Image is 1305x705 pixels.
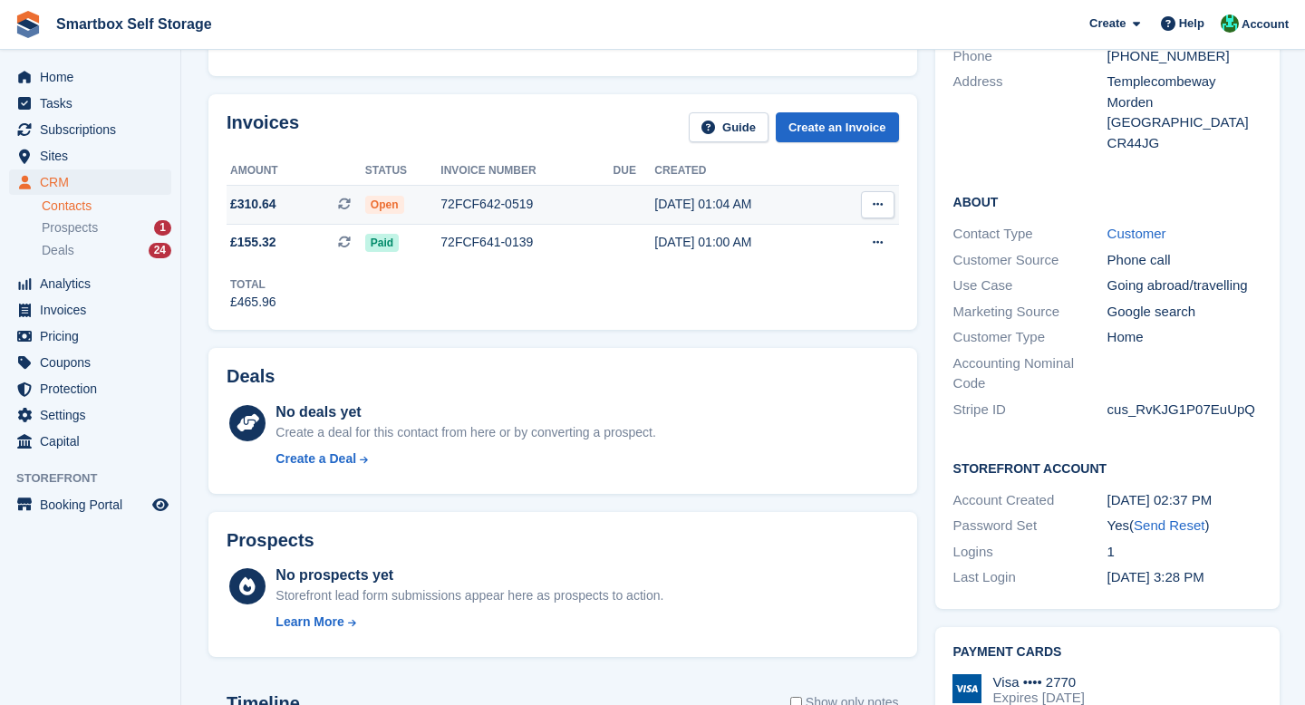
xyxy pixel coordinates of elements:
[654,157,830,186] th: Created
[40,297,149,323] span: Invoices
[40,143,149,169] span: Sites
[40,324,149,349] span: Pricing
[1134,517,1204,533] a: Send Reset
[952,674,981,703] img: Visa Logo
[953,490,1107,511] div: Account Created
[440,233,613,252] div: 72FCF641-0139
[42,219,98,237] span: Prospects
[654,233,830,252] div: [DATE] 01:00 AM
[440,157,613,186] th: Invoice number
[40,117,149,142] span: Subscriptions
[149,243,171,258] div: 24
[227,112,299,142] h2: Invoices
[953,353,1107,394] div: Accounting Nominal Code
[40,402,149,428] span: Settings
[40,271,149,296] span: Analytics
[49,9,219,39] a: Smartbox Self Storage
[275,613,663,632] a: Learn More
[40,492,149,517] span: Booking Portal
[953,224,1107,245] div: Contact Type
[953,400,1107,420] div: Stripe ID
[40,429,149,454] span: Capital
[953,46,1107,67] div: Phone
[614,157,655,186] th: Due
[40,91,149,116] span: Tasks
[689,112,768,142] a: Guide
[9,271,171,296] a: menu
[275,423,655,442] div: Create a deal for this contact from here or by converting a prospect.
[40,169,149,195] span: CRM
[953,645,1261,660] h2: Payment cards
[1107,226,1166,241] a: Customer
[1107,250,1261,271] div: Phone call
[654,195,830,214] div: [DATE] 01:04 AM
[275,613,343,632] div: Learn More
[227,366,275,387] h2: Deals
[1107,46,1261,67] div: [PHONE_NUMBER]
[953,275,1107,296] div: Use Case
[953,542,1107,563] div: Logins
[1107,112,1261,133] div: [GEOGRAPHIC_DATA]
[230,293,276,312] div: £465.96
[1107,275,1261,296] div: Going abroad/travelling
[9,169,171,195] a: menu
[953,302,1107,323] div: Marketing Source
[150,494,171,516] a: Preview store
[275,586,663,605] div: Storefront lead form submissions appear here as prospects to action.
[1107,133,1261,154] div: CR44JG
[953,567,1107,588] div: Last Login
[1107,92,1261,113] div: Morden
[9,91,171,116] a: menu
[154,220,171,236] div: 1
[953,72,1107,153] div: Address
[776,112,899,142] a: Create an Invoice
[230,233,276,252] span: £155.32
[365,157,440,186] th: Status
[42,241,171,260] a: Deals 24
[227,530,314,551] h2: Prospects
[365,196,404,214] span: Open
[440,195,613,214] div: 72FCF642-0519
[1107,490,1261,511] div: [DATE] 02:37 PM
[9,350,171,375] a: menu
[40,64,149,90] span: Home
[9,429,171,454] a: menu
[1129,517,1209,533] span: ( )
[230,195,276,214] span: £310.64
[1107,327,1261,348] div: Home
[14,11,42,38] img: stora-icon-8386f47178a22dfd0bd8f6a31ec36ba5ce8667c1dd55bd0f319d3a0aa187defe.svg
[275,449,356,468] div: Create a Deal
[9,324,171,349] a: menu
[275,449,655,468] a: Create a Deal
[230,276,276,293] div: Total
[42,198,171,215] a: Contacts
[42,242,74,259] span: Deals
[275,565,663,586] div: No prospects yet
[9,297,171,323] a: menu
[1089,14,1126,33] span: Create
[9,64,171,90] a: menu
[9,376,171,401] a: menu
[953,459,1261,477] h2: Storefront Account
[9,402,171,428] a: menu
[1221,14,1239,33] img: Elinor Shepherd
[365,234,399,252] span: Paid
[40,350,149,375] span: Coupons
[9,143,171,169] a: menu
[1107,72,1261,92] div: Templecombeway
[16,469,180,488] span: Storefront
[9,117,171,142] a: menu
[9,492,171,517] a: menu
[42,218,171,237] a: Prospects 1
[1107,569,1204,584] time: 2025-03-11 15:28:40 UTC
[1179,14,1204,33] span: Help
[953,250,1107,271] div: Customer Source
[1242,15,1289,34] span: Account
[953,516,1107,536] div: Password Set
[953,327,1107,348] div: Customer Type
[1107,400,1261,420] div: cus_RvKJG1P07EuUpQ
[1107,542,1261,563] div: 1
[227,157,365,186] th: Amount
[1107,302,1261,323] div: Google search
[40,376,149,401] span: Protection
